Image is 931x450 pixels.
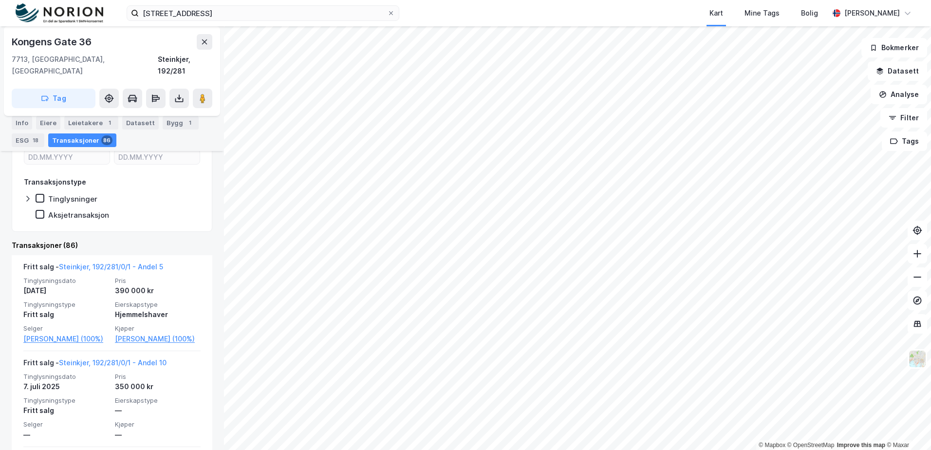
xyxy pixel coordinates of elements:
a: Steinkjer, 192/281/0/1 - Andel 10 [59,358,167,367]
div: Transaksjoner [48,133,116,147]
div: — [115,429,201,441]
a: OpenStreetMap [787,442,835,449]
div: 1 [185,118,195,128]
button: Analyse [871,85,927,104]
div: — [115,405,201,416]
div: 18 [31,135,40,145]
div: Hjemmelshaver [115,309,201,320]
div: Mine Tags [745,7,780,19]
div: Aksjetransaksjon [48,210,109,220]
div: Fritt salg [23,405,109,416]
span: Tinglysningsdato [23,277,109,285]
div: [DATE] [23,285,109,297]
div: Kongens Gate 36 [12,34,93,50]
div: 7. juli 2025 [23,381,109,393]
div: Transaksjonstype [24,176,86,188]
div: Fritt salg [23,309,109,320]
a: [PERSON_NAME] (100%) [23,333,109,345]
span: Tinglysningstype [23,396,109,405]
span: Kjøper [115,324,201,333]
span: Pris [115,277,201,285]
div: Fritt salg - [23,261,163,277]
span: Eierskapstype [115,300,201,309]
div: ESG [12,133,44,147]
div: Info [12,116,32,130]
div: 390 000 kr [115,285,201,297]
img: Z [908,350,927,368]
div: 1 [105,118,114,128]
img: norion-logo.80e7a08dc31c2e691866.png [16,3,103,23]
span: Eierskapstype [115,396,201,405]
div: Steinkjer, 192/281 [158,54,212,77]
span: Kjøper [115,420,201,429]
span: Selger [23,420,109,429]
div: 86 [101,135,112,145]
button: Filter [880,108,927,128]
div: Kart [709,7,723,19]
div: Bolig [801,7,818,19]
button: Tags [882,131,927,151]
div: [PERSON_NAME] [844,7,900,19]
div: Datasett [122,116,159,130]
div: 7713, [GEOGRAPHIC_DATA], [GEOGRAPHIC_DATA] [12,54,158,77]
input: Søk på adresse, matrikkel, gårdeiere, leietakere eller personer [139,6,387,20]
a: Mapbox [759,442,785,449]
div: 350 000 kr [115,381,201,393]
a: [PERSON_NAME] (100%) [115,333,201,345]
div: Fritt salg - [23,357,167,373]
a: Steinkjer, 192/281/0/1 - Andel 5 [59,262,163,271]
div: Bygg [163,116,199,130]
div: Transaksjoner (86) [12,240,212,251]
button: Bokmerker [861,38,927,57]
button: Tag [12,89,95,108]
a: Improve this map [837,442,885,449]
span: Pris [115,373,201,381]
span: Tinglysningstype [23,300,109,309]
span: Tinglysningsdato [23,373,109,381]
div: Kontrollprogram for chat [882,403,931,450]
div: Eiere [36,116,60,130]
iframe: Chat Widget [882,403,931,450]
span: Selger [23,324,109,333]
input: DD.MM.YYYY [24,150,110,164]
div: Tinglysninger [48,194,97,204]
div: Leietakere [64,116,118,130]
button: Datasett [868,61,927,81]
input: DD.MM.YYYY [114,150,200,164]
div: — [23,429,109,441]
